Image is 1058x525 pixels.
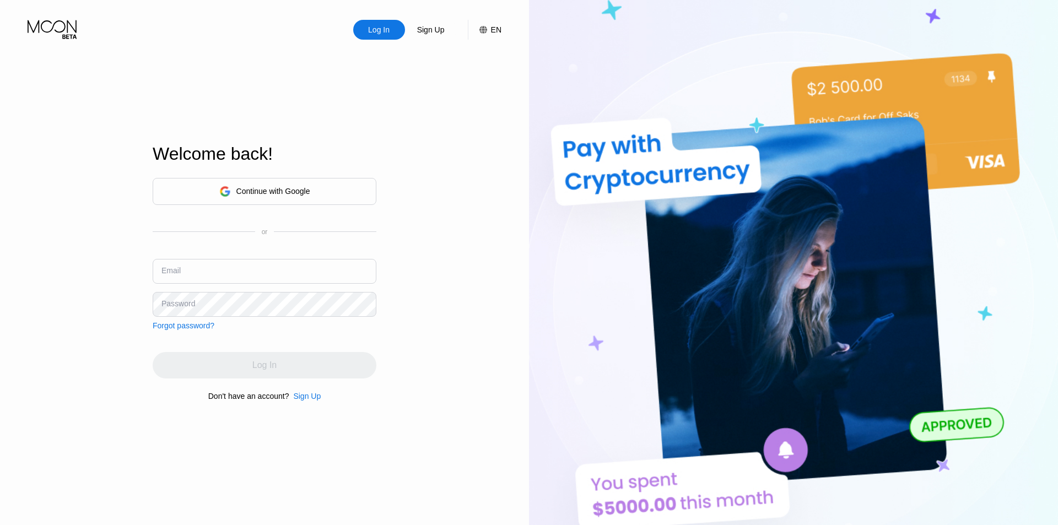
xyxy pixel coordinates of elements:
div: Sign Up [416,24,446,35]
div: Continue with Google [236,187,310,196]
div: Log In [353,20,405,40]
div: Email [161,266,181,275]
div: Welcome back! [153,144,376,164]
div: EN [468,20,501,40]
div: Forgot password? [153,321,214,330]
div: Sign Up [293,392,321,400]
div: Sign Up [405,20,457,40]
div: Password [161,299,195,308]
div: Log In [367,24,391,35]
div: or [262,228,268,236]
div: Continue with Google [153,178,376,205]
div: Don't have an account? [208,392,289,400]
div: Sign Up [289,392,321,400]
div: EN [491,25,501,34]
